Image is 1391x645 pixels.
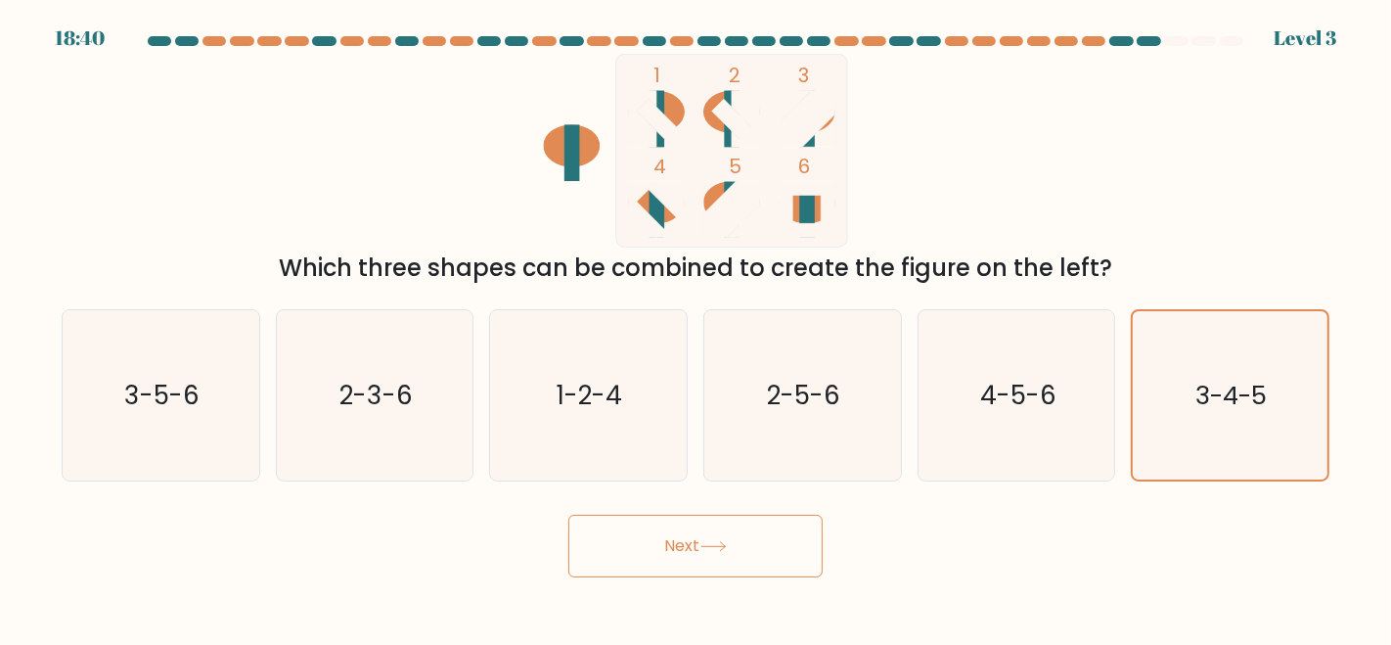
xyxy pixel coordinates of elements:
[73,251,1318,286] div: Which three shapes can be combined to create the figure on the left?
[568,515,823,577] button: Next
[798,153,810,180] tspan: 6
[729,153,741,180] tspan: 5
[768,378,841,413] text: 2-5-6
[339,378,413,413] text: 2-3-6
[980,378,1056,413] text: 4-5-6
[653,62,660,89] tspan: 1
[125,378,201,413] text: 3-5-6
[653,153,666,180] tspan: 4
[55,23,105,53] div: 18:40
[729,62,740,89] tspan: 2
[1274,23,1336,53] div: Level 3
[1196,378,1268,413] text: 3-4-5
[798,62,809,89] tspan: 3
[558,378,623,413] text: 1-2-4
